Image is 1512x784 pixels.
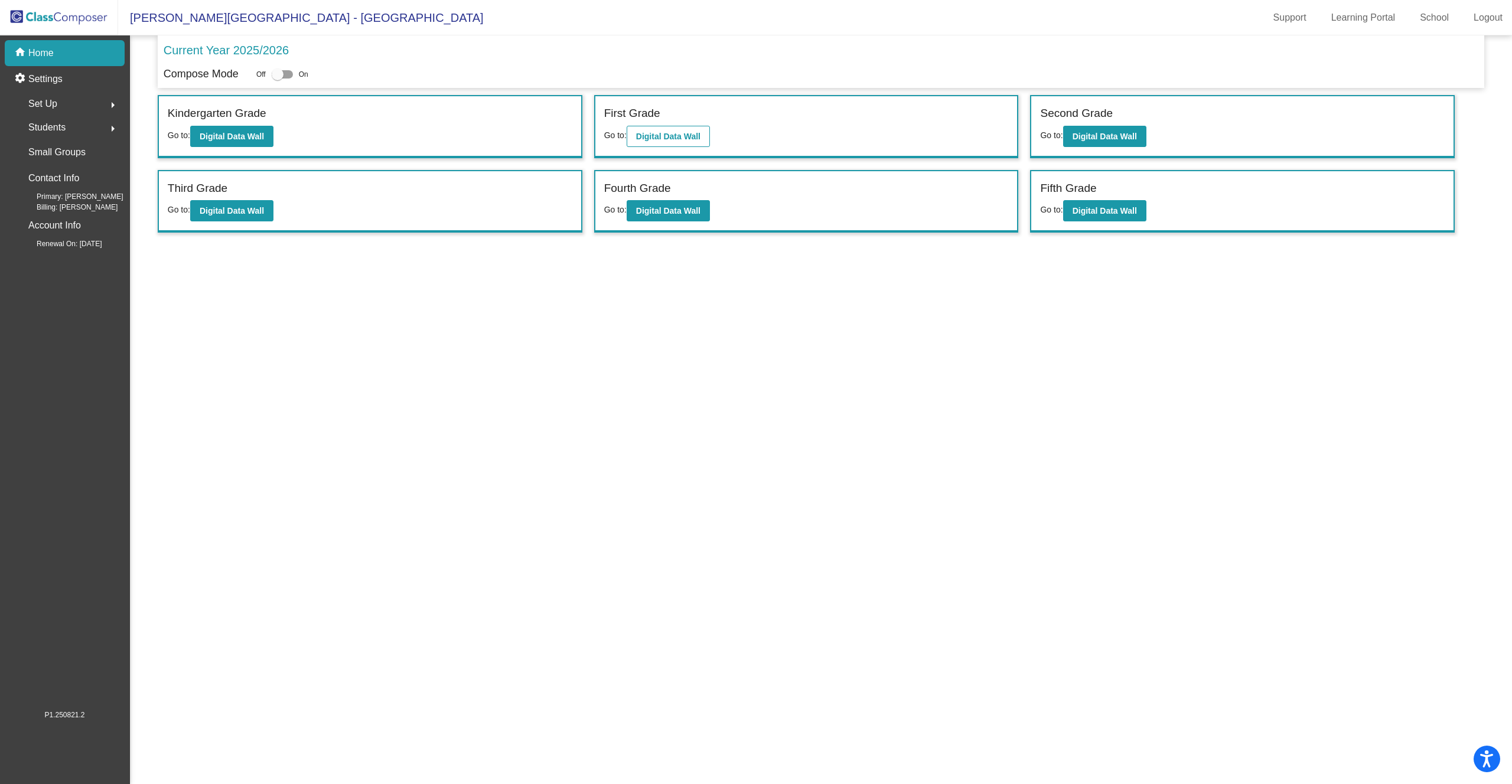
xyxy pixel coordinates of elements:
[1063,200,1146,221] button: Digital Data Wall
[18,191,123,202] span: Primary: [PERSON_NAME]
[200,132,264,141] b: Digital Data Wall
[636,132,700,141] b: Digital Data Wall
[627,126,710,147] button: Digital Data Wall
[604,130,627,140] span: Go to:
[14,46,28,60] mat-icon: home
[1410,8,1458,27] a: School
[106,122,120,136] mat-icon: arrow_right
[164,66,239,82] p: Compose Mode
[28,217,81,234] p: Account Info
[14,72,28,86] mat-icon: settings
[28,170,79,187] p: Contact Info
[118,8,484,27] span: [PERSON_NAME][GEOGRAPHIC_DATA] - [GEOGRAPHIC_DATA]
[28,72,63,86] p: Settings
[636,206,700,215] b: Digital Data Wall
[28,119,66,136] span: Students
[168,205,190,214] span: Go to:
[28,144,86,161] p: Small Groups
[299,69,308,80] span: On
[1264,8,1316,27] a: Support
[168,105,266,122] label: Kindergarten Grade
[106,98,120,112] mat-icon: arrow_right
[1040,130,1063,140] span: Go to:
[604,105,660,122] label: First Grade
[1040,205,1063,214] span: Go to:
[1073,132,1137,141] b: Digital Data Wall
[168,180,227,197] label: Third Grade
[1322,8,1405,27] a: Learning Portal
[200,206,264,215] b: Digital Data Wall
[18,202,118,213] span: Billing: [PERSON_NAME]
[190,200,273,221] button: Digital Data Wall
[168,130,190,140] span: Go to:
[1063,126,1146,147] button: Digital Data Wall
[28,46,54,60] p: Home
[1464,8,1512,27] a: Logout
[190,126,273,147] button: Digital Data Wall
[627,200,710,221] button: Digital Data Wall
[1040,105,1113,122] label: Second Grade
[28,96,57,112] span: Set Up
[1073,206,1137,215] b: Digital Data Wall
[164,41,289,59] p: Current Year 2025/2026
[604,180,671,197] label: Fourth Grade
[1040,180,1096,197] label: Fifth Grade
[18,239,102,249] span: Renewal On: [DATE]
[256,69,266,80] span: Off
[604,205,627,214] span: Go to:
